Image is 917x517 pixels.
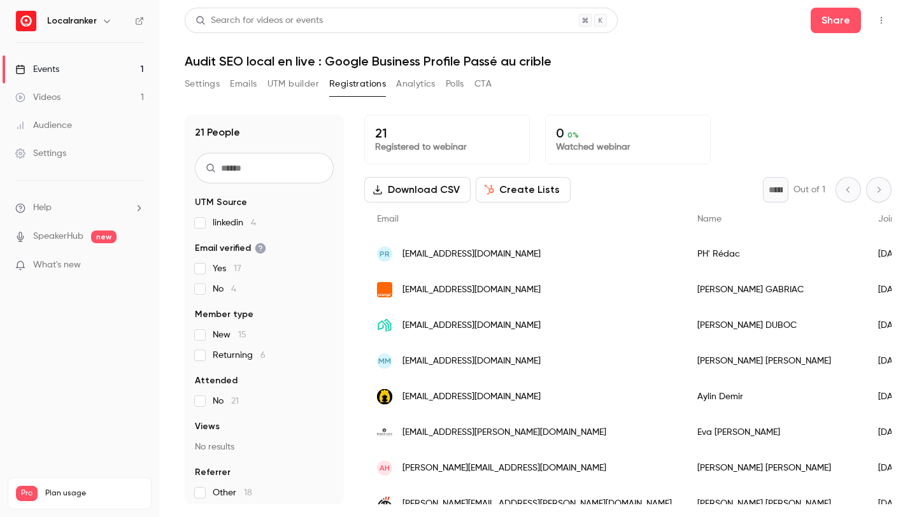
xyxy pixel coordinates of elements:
p: 21 [375,125,519,141]
span: [EMAIL_ADDRESS][DOMAIN_NAME] [402,248,541,261]
button: Analytics [396,74,436,94]
span: Yes [213,262,241,275]
h1: 21 People [195,125,240,140]
a: SpeakerHub [33,230,83,243]
span: 15 [238,330,246,339]
span: 18 [244,488,252,497]
section: facet-groups [195,196,334,499]
span: 0 % [567,131,579,139]
div: PH' Rédac [685,236,865,272]
span: 4 [251,218,256,227]
span: No [213,283,236,295]
span: [EMAIL_ADDRESS][DOMAIN_NAME] [402,283,541,297]
span: Email verified [195,242,266,255]
button: Emails [230,74,257,94]
div: Audience [15,119,72,132]
span: [EMAIL_ADDRESS][DOMAIN_NAME] [402,390,541,404]
span: AH [380,462,390,474]
span: Member type [195,308,253,321]
p: Registered to webinar [375,141,519,153]
div: Aylin Demir [685,379,865,414]
img: orange.fr [377,282,392,297]
div: Settings [15,147,66,160]
button: Create Lists [476,177,571,202]
span: [EMAIL_ADDRESS][DOMAIN_NAME] [402,319,541,332]
span: New [213,329,246,341]
button: UTM builder [267,74,319,94]
span: Other [213,486,252,499]
h6: Localranker [47,15,97,27]
div: [PERSON_NAME] [PERSON_NAME] [685,343,865,379]
img: breizhcafe.com [377,425,392,440]
h1: Audit SEO local en live : Google Business Profile Passé au crible [185,53,892,69]
span: 6 [260,351,266,360]
img: Localranker [16,11,36,31]
span: 17 [234,264,241,273]
p: Out of 1 [793,183,825,196]
span: Help [33,201,52,215]
span: Email [377,215,399,223]
img: plusrenovation.fr [377,318,392,333]
span: Returning [213,349,266,362]
button: Registrations [329,74,386,94]
button: Share [811,8,861,33]
div: Events [15,63,59,76]
div: Search for videos or events [195,14,323,27]
span: [PERSON_NAME][EMAIL_ADDRESS][DOMAIN_NAME] [402,462,606,475]
span: [EMAIL_ADDRESS][PERSON_NAME][DOMAIN_NAME] [402,426,606,439]
img: stimcar.fr [377,496,392,511]
div: [PERSON_NAME] GABRIAC [685,272,865,308]
span: MM [378,355,391,367]
div: [PERSON_NAME] [PERSON_NAME] [685,450,865,486]
button: Download CSV [364,177,471,202]
button: CTA [474,74,492,94]
p: 0 [556,125,700,141]
button: Polls [446,74,464,94]
span: 4 [231,285,236,294]
img: nobinobi-restaurant.fr [377,389,392,404]
span: PR [380,248,390,260]
span: [PERSON_NAME][EMAIL_ADDRESS][PERSON_NAME][DOMAIN_NAME] [402,497,672,511]
span: Views [195,420,220,433]
span: linkedin [213,216,256,229]
span: What's new [33,258,81,272]
span: Name [697,215,722,223]
span: Plan usage [45,488,143,499]
span: Referrer [195,466,231,479]
div: Eva [PERSON_NAME] [685,414,865,450]
p: Watched webinar [556,141,700,153]
p: No results [195,441,334,453]
span: UTM Source [195,196,247,209]
li: help-dropdown-opener [15,201,144,215]
span: [EMAIL_ADDRESS][DOMAIN_NAME] [402,355,541,368]
span: Attended [195,374,238,387]
button: Settings [185,74,220,94]
span: Pro [16,486,38,501]
span: No [213,395,239,407]
div: [PERSON_NAME] DUBOC [685,308,865,343]
span: new [91,230,117,243]
div: Videos [15,91,60,104]
span: 21 [231,397,239,406]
